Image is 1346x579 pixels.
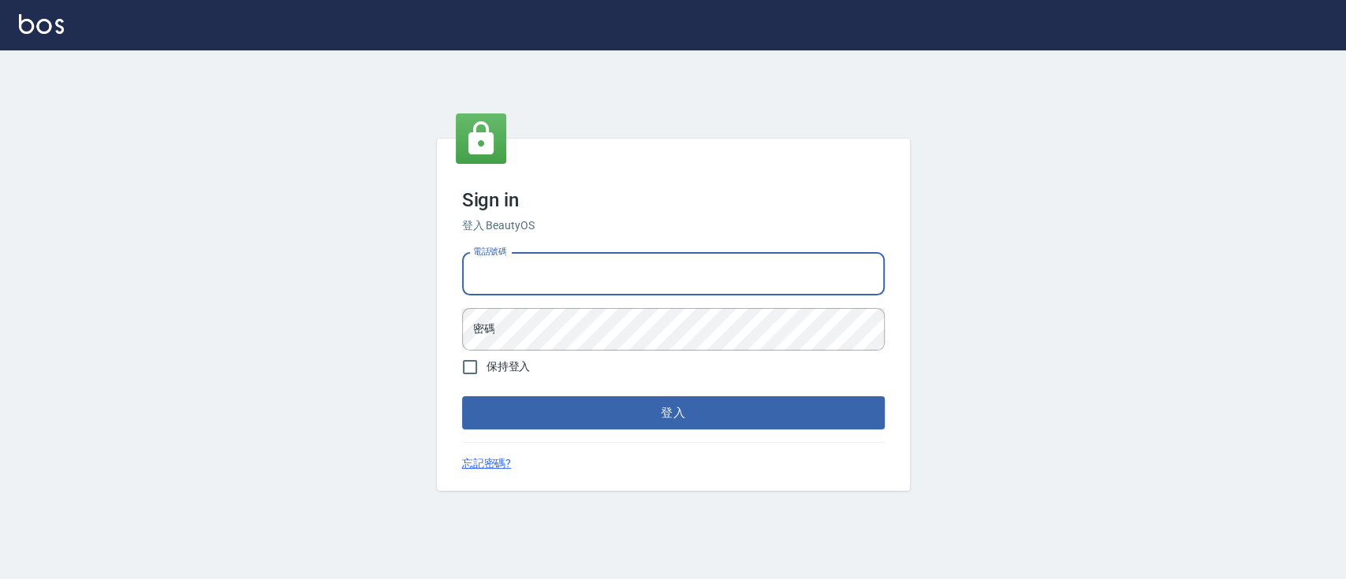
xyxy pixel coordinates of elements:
button: 登入 [462,396,885,429]
h3: Sign in [462,189,885,211]
span: 保持登入 [487,358,531,375]
a: 忘記密碼? [462,455,512,472]
label: 電話號碼 [473,246,506,258]
h6: 登入 BeautyOS [462,217,885,234]
img: Logo [19,14,64,34]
